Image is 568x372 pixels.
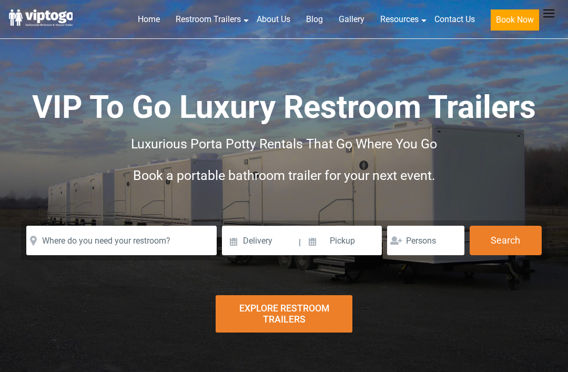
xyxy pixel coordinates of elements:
[387,226,464,255] input: Persons
[331,8,372,31] a: Gallery
[249,8,298,31] a: About Us
[491,9,539,31] button: Book Now
[470,226,542,255] button: Search
[168,8,249,31] a: Restroom Trailers
[133,168,435,183] span: Book a portable bathroom trailer for your next event.
[372,8,427,31] a: Resources
[483,8,547,37] a: Book Now
[26,226,217,255] input: Where do you need your restroom?
[298,8,331,31] a: Blog
[131,136,437,152] span: Luxurious Porta Potty Rentals That Go Where You Go
[216,295,352,333] div: Explore Restroom Trailers
[32,88,536,126] span: VIP To Go Luxury Restroom Trailers
[130,8,168,31] a: Home
[302,226,382,255] input: Pickup
[222,226,297,255] input: Delivery
[427,8,483,31] a: Contact Us
[299,226,301,259] span: |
